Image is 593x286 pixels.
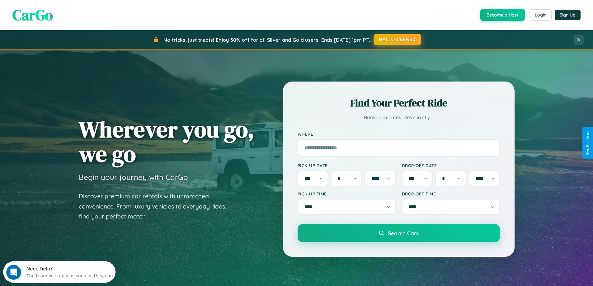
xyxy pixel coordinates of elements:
[298,163,396,168] label: Pick-up Date
[163,37,370,43] span: No tricks, just treats! Enjoy 30% off for all Silver and Gold users! Ends [DATE] 1pm PT.
[374,34,421,45] button: HALLOWEEN30
[298,96,500,110] h2: Find Your Perfect Ride
[586,130,590,156] div: Give Feedback
[3,261,115,283] iframe: Intercom live chat discovery launcher
[388,230,419,237] span: Search Cars
[79,172,188,182] h3: Begin your journey with CarGo
[298,191,396,196] label: Pick-up Time
[298,131,500,137] label: Where
[23,10,110,17] div: The team will reply as soon as they can
[402,163,500,168] label: Drop-off Date
[6,265,21,280] iframe: Intercom live chat
[79,117,254,166] h1: Wherever you go, we go
[298,224,500,242] button: Search Cars
[529,9,552,21] button: Login
[12,5,53,25] span: CarGo
[2,2,116,20] div: Open Intercom Messenger
[480,9,525,21] button: Become a Host
[555,10,581,20] button: Sign Up
[298,113,500,122] p: Book in minutes, drive in style
[79,191,234,222] p: Discover premium car rentals with unmatched convenience. From luxury vehicles to everyday rides, ...
[23,5,110,10] div: Need help?
[402,191,500,196] label: Drop-off Time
